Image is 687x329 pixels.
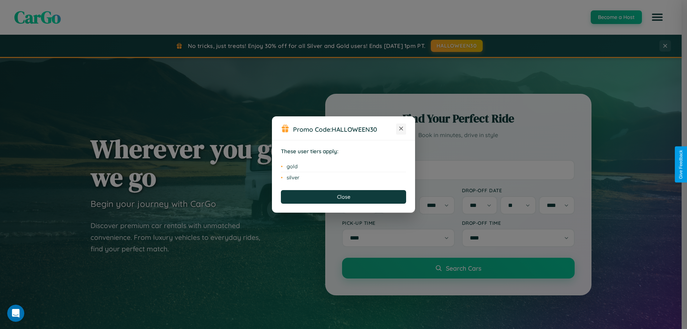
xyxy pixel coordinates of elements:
[678,150,683,179] div: Give Feedback
[293,125,396,133] h3: Promo Code:
[281,190,406,204] button: Close
[7,305,24,322] iframe: Intercom live chat
[281,172,406,183] li: silver
[281,148,338,155] strong: These user tiers apply:
[332,125,377,133] b: HALLOWEEN30
[281,161,406,172] li: gold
